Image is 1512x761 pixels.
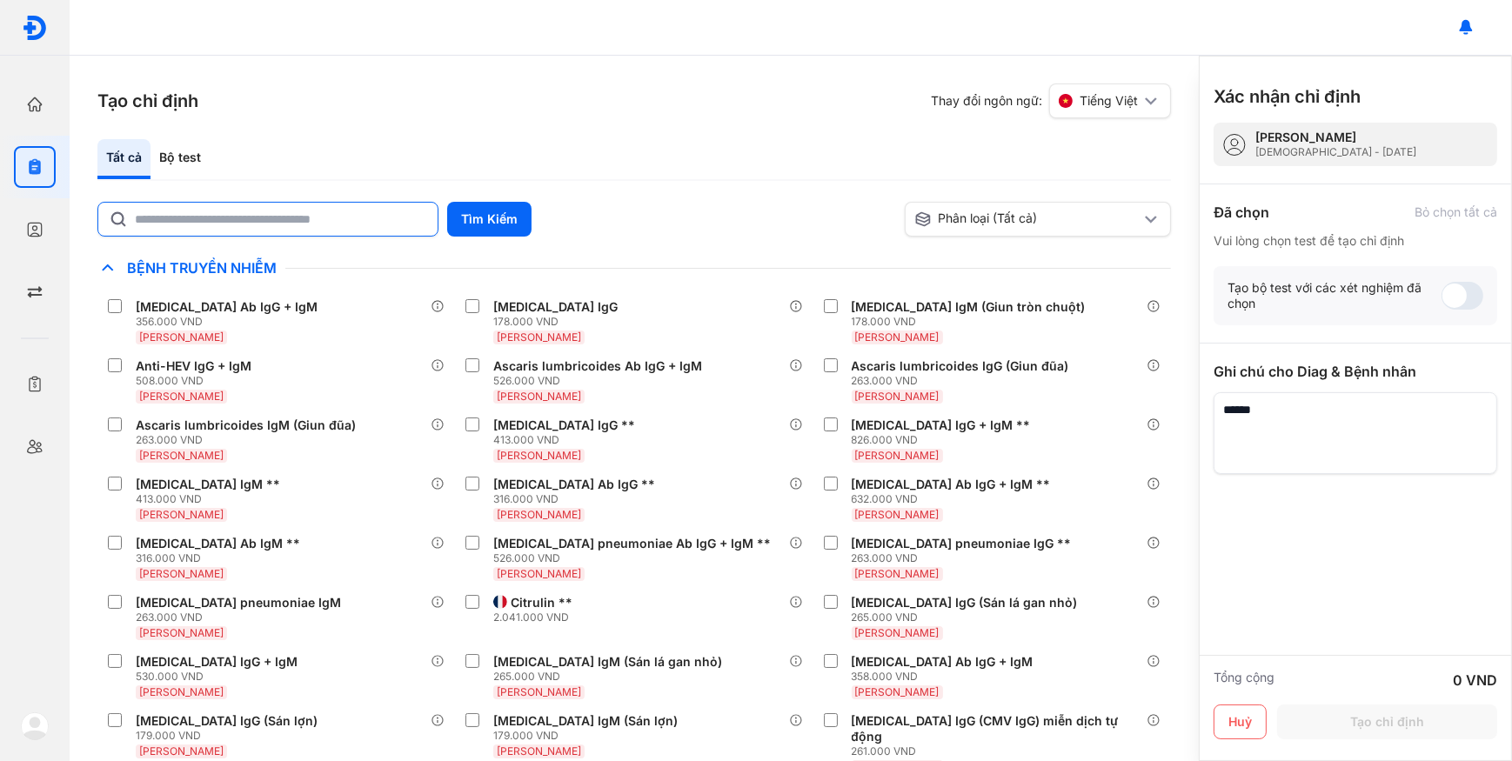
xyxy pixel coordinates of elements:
[1214,84,1361,109] h3: Xác nhận chỉ định
[151,139,210,179] div: Bộ test
[855,567,940,580] span: [PERSON_NAME]
[136,729,324,743] div: 179.000 VND
[852,744,1147,758] div: 261.000 VND
[855,685,940,698] span: [PERSON_NAME]
[22,15,48,41] img: logo
[852,670,1040,684] div: 358.000 VND
[493,551,778,565] div: 526.000 VND
[852,477,1051,492] div: [MEDICAL_DATA] Ab IgG + IgM **
[1214,670,1274,691] div: Tổng cộng
[855,330,940,344] span: [PERSON_NAME]
[136,670,304,684] div: 530.000 VND
[139,508,224,521] span: [PERSON_NAME]
[914,210,1141,228] div: Phân loại (Tất cả)
[852,315,1093,329] div: 178.000 VND
[852,713,1140,744] div: [MEDICAL_DATA] IgG (CMV IgG) miễn dịch tự động
[447,202,532,237] button: Tìm Kiếm
[493,729,685,743] div: 179.000 VND
[1453,670,1497,691] div: 0 VND
[136,551,307,565] div: 316.000 VND
[136,374,258,388] div: 508.000 VND
[139,449,224,462] span: [PERSON_NAME]
[139,744,224,758] span: [PERSON_NAME]
[136,492,287,506] div: 413.000 VND
[1080,93,1138,109] span: Tiếng Việt
[493,713,678,729] div: [MEDICAL_DATA] IgM (Sán lợn)
[852,433,1038,447] div: 826.000 VND
[493,477,655,492] div: [MEDICAL_DATA] Ab IgG **
[136,536,300,551] div: [MEDICAL_DATA] Ab IgM **
[136,595,341,611] div: [MEDICAL_DATA] pneumoniae IgM
[139,330,224,344] span: [PERSON_NAME]
[136,358,251,374] div: Anti-HEV IgG + IgM
[493,492,662,506] div: 316.000 VND
[139,626,224,639] span: [PERSON_NAME]
[493,315,625,329] div: 178.000 VND
[855,508,940,521] span: [PERSON_NAME]
[136,299,318,315] div: [MEDICAL_DATA] Ab IgG + IgM
[493,433,642,447] div: 413.000 VND
[852,595,1078,611] div: [MEDICAL_DATA] IgG (Sán lá gan nhỏ)
[497,508,581,521] span: [PERSON_NAME]
[497,567,581,580] span: [PERSON_NAME]
[21,712,49,740] img: logo
[497,390,581,403] span: [PERSON_NAME]
[136,654,298,670] div: [MEDICAL_DATA] IgG + IgM
[139,567,224,580] span: [PERSON_NAME]
[855,449,940,462] span: [PERSON_NAME]
[1228,280,1442,311] div: Tạo bộ test với các xét nghiệm đã chọn
[493,670,729,684] div: 265.000 VND
[139,390,224,403] span: [PERSON_NAME]
[852,536,1072,551] div: [MEDICAL_DATA] pneumoniae IgG **
[497,449,581,462] span: [PERSON_NAME]
[852,611,1085,624] div: 265.000 VND
[497,744,581,758] span: [PERSON_NAME]
[852,299,1086,315] div: [MEDICAL_DATA] IgM (Giun tròn chuột)
[1214,704,1267,739] button: Huỷ
[493,536,771,551] div: [MEDICAL_DATA] pneumoniae Ab IgG + IgM **
[1415,204,1497,220] div: Bỏ chọn tất cả
[497,685,581,698] span: [PERSON_NAME]
[118,259,285,277] span: Bệnh Truyền Nhiễm
[493,417,635,433] div: [MEDICAL_DATA] IgG **
[493,299,618,315] div: [MEDICAL_DATA] IgG
[136,433,363,447] div: 263.000 VND
[1214,233,1497,249] div: Vui lòng chọn test để tạo chỉ định
[97,139,151,179] div: Tất cả
[97,89,198,113] h3: Tạo chỉ định
[1277,704,1497,739] button: Tạo chỉ định
[493,654,722,670] div: [MEDICAL_DATA] IgM (Sán lá gan nhỏ)
[136,713,318,729] div: [MEDICAL_DATA] IgG (Sán lợn)
[136,477,280,492] div: [MEDICAL_DATA] IgM **
[136,417,356,433] div: Ascaris lumbricoides IgM (Giun đũa)
[852,492,1058,506] div: 632.000 VND
[931,83,1171,118] div: Thay đổi ngôn ngữ:
[493,611,579,624] div: 2.041.000 VND
[1214,361,1497,382] div: Ghi chú cho Diag & Bệnh nhân
[1214,202,1269,223] div: Đã chọn
[493,358,702,374] div: Ascaris lumbricoides Ab IgG + IgM
[511,595,572,611] div: Citrulin **
[1255,130,1416,145] div: [PERSON_NAME]
[855,626,940,639] span: [PERSON_NAME]
[1255,145,1416,159] div: [DEMOGRAPHIC_DATA] - [DATE]
[139,685,224,698] span: [PERSON_NAME]
[497,330,581,344] span: [PERSON_NAME]
[136,611,348,624] div: 263.000 VND
[852,417,1031,433] div: [MEDICAL_DATA] IgG + IgM **
[852,654,1034,670] div: [MEDICAL_DATA] Ab IgG + IgM
[136,315,324,329] div: 356.000 VND
[852,358,1069,374] div: Ascaris lumbricoides IgG (Giun đũa)
[852,551,1079,565] div: 263.000 VND
[852,374,1076,388] div: 263.000 VND
[855,390,940,403] span: [PERSON_NAME]
[493,374,709,388] div: 526.000 VND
